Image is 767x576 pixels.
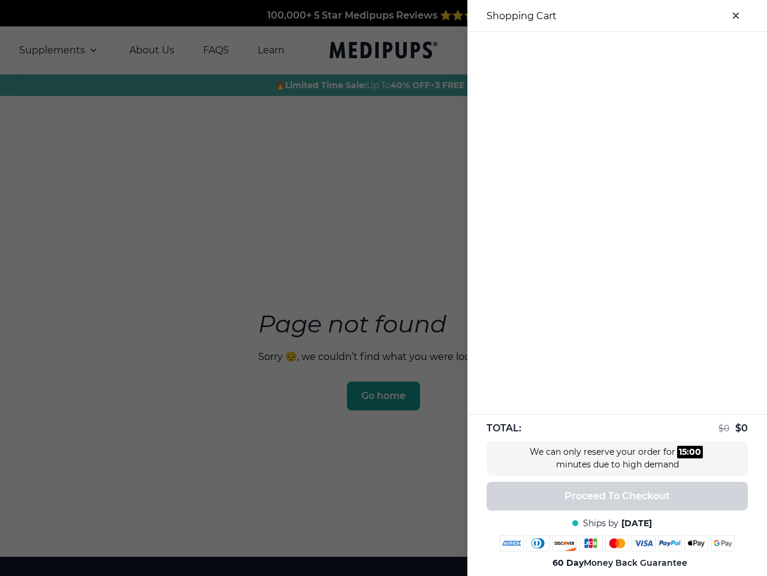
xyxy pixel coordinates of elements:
img: google [711,535,735,551]
div: 15 [679,446,687,458]
img: diners-club [526,535,550,551]
strong: 60 Day [552,557,584,568]
img: jcb [579,535,603,551]
img: amex [500,535,524,551]
img: discover [552,535,576,551]
span: [DATE] [621,518,652,529]
span: Ships by [583,518,618,529]
img: apple [684,535,708,551]
span: TOTAL: [487,422,521,435]
img: paypal [658,535,682,551]
img: visa [632,535,656,551]
div: 00 [689,446,701,458]
span: $ 0 [718,423,729,434]
span: $ 0 [735,422,748,434]
div: : [677,446,703,458]
div: We can only reserve your order for minutes due to high demand [527,446,707,471]
img: mastercard [605,535,629,551]
button: close-cart [724,4,748,28]
h3: Shopping Cart [487,10,557,22]
span: Money Back Guarantee [552,557,687,569]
